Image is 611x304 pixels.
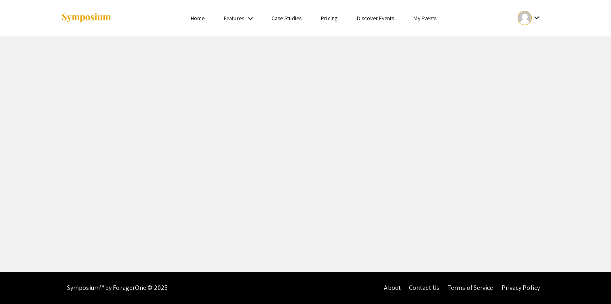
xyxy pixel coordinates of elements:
mat-icon: Expand Features list [246,14,255,23]
a: About [384,283,401,292]
a: Pricing [321,15,337,22]
a: Privacy Policy [501,283,540,292]
a: Terms of Service [447,283,493,292]
iframe: Chat [577,268,605,298]
a: Home [191,15,204,22]
button: Expand account dropdown [509,9,550,27]
mat-icon: Expand account dropdown [532,13,541,23]
a: My Events [413,15,436,22]
a: Features [224,15,244,22]
a: Discover Events [357,15,394,22]
a: Case Studies [272,15,301,22]
div: Symposium™ by ForagerOne © 2025 [67,272,168,304]
img: Symposium by ForagerOne [61,13,112,23]
a: Contact Us [409,283,439,292]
